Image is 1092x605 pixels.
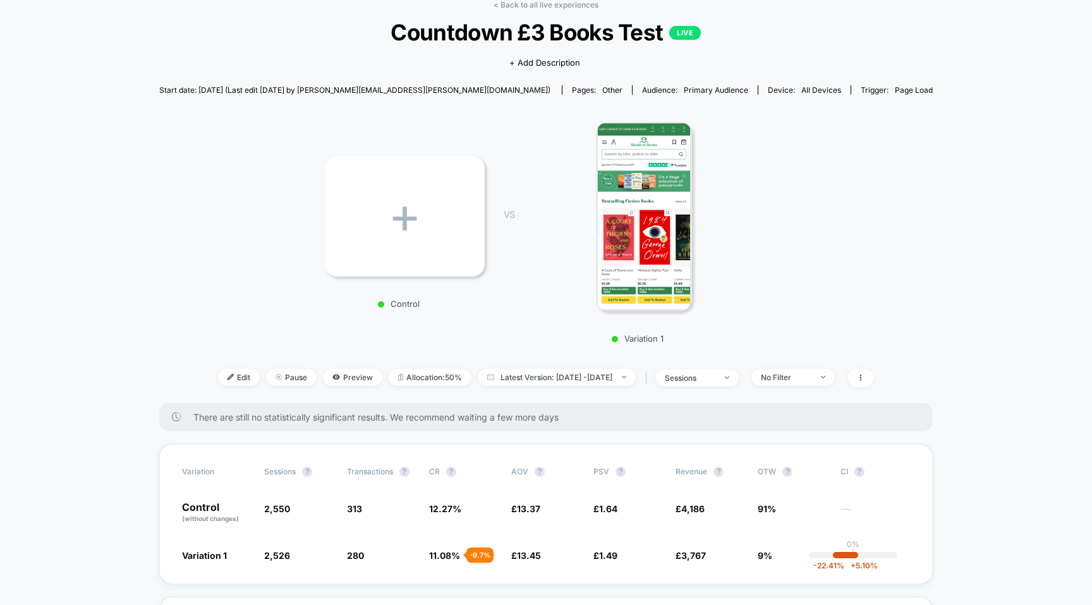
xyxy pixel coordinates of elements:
[813,561,844,570] span: -22.41 %
[593,550,617,561] span: £
[851,561,856,570] span: +
[302,467,312,477] button: ?
[266,369,317,386] span: Pause
[844,561,878,570] span: 5.10 %
[572,85,622,95] div: Pages:
[399,467,409,477] button: ?
[616,467,626,477] button: ?
[852,549,854,558] p: |
[847,539,859,549] p: 0%
[227,374,234,380] img: edit
[323,369,382,386] span: Preview
[854,467,864,477] button: ?
[681,503,705,514] span: 4,186
[264,550,290,561] span: 2,526
[713,467,724,477] button: ?
[840,467,910,477] span: CI
[318,299,478,309] p: Control
[182,502,252,524] p: Control
[347,503,362,514] span: 313
[446,467,456,477] button: ?
[347,467,393,476] span: Transactions
[676,550,706,561] span: £
[801,85,841,95] span: all devices
[264,467,296,476] span: Sessions
[596,122,692,311] img: Variation 1 main
[758,550,772,561] span: 9%
[758,467,827,477] span: OTW
[504,209,514,220] span: VS
[642,85,748,95] div: Audience:
[398,374,403,381] img: rebalance
[840,505,910,524] span: ---
[264,503,290,514] span: 2,550
[642,369,655,387] span: |
[429,503,461,514] span: 12.27 %
[182,515,239,522] span: (without changes)
[593,503,617,514] span: £
[159,85,550,95] span: Start date: [DATE] (Last edit [DATE] by [PERSON_NAME][EMAIL_ADDRESS][PERSON_NAME][DOMAIN_NAME])
[725,376,729,379] img: end
[182,467,252,477] span: Variation
[782,467,792,477] button: ?
[665,373,715,383] div: sessions
[218,369,260,386] span: Edit
[511,550,541,561] span: £
[681,550,706,561] span: 3,767
[182,550,227,561] span: Variation 1
[669,26,701,40] p: LIVE
[622,376,626,378] img: end
[478,369,636,386] span: Latest Version: [DATE] - [DATE]
[758,503,776,514] span: 91%
[198,19,894,45] span: Countdown £3 Books Test
[429,467,440,476] span: CR
[535,467,545,477] button: ?
[517,550,541,561] span: 13.45
[389,369,471,386] span: Allocation: 50%
[676,467,707,476] span: Revenue
[861,85,933,95] div: Trigger:
[466,548,494,563] div: - 9.7 %
[429,550,460,561] span: 11.08 %
[593,467,609,476] span: PSV
[602,85,622,95] span: other
[676,503,705,514] span: £
[276,374,282,380] img: end
[599,503,617,514] span: 1.64
[761,373,811,382] div: No Filter
[821,376,825,378] img: end
[599,550,617,561] span: 1.49
[511,503,540,514] span: £
[517,503,540,514] span: 13.37
[487,374,494,380] img: calendar
[758,85,851,95] span: Device:
[511,467,528,476] span: AOV
[527,333,748,344] p: Variation 1
[193,412,907,422] span: There are still no statistically significant results. We recommend waiting a few more days
[509,57,580,69] span: + Add Description
[347,550,364,561] span: 280
[325,156,485,277] div: +
[895,85,933,95] span: Page Load
[684,85,748,95] span: Primary Audience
